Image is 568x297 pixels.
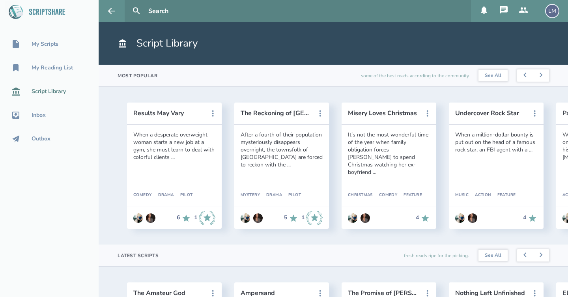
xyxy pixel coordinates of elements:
[373,193,398,198] div: Comedy
[455,110,526,117] button: Undercover Rock Star
[241,213,250,223] img: user_1673573717-crop.jpg
[241,193,260,198] div: Mystery
[455,290,526,297] button: Nothing Left Unfinished
[32,136,50,142] div: Outbox
[397,193,422,198] div: Feature
[241,290,312,297] button: Ampersand
[241,110,312,117] button: The Reckoning of [GEOGRAPHIC_DATA]
[284,211,298,225] div: 5 Recommends
[133,290,204,297] button: The Amateur God
[284,215,287,221] div: 5
[194,215,197,221] div: 1
[194,211,215,225] div: 1 Industry Recommends
[478,70,508,82] a: See All
[416,213,430,223] div: 4 Recommends
[348,110,419,117] button: Misery Loves Christmas
[32,112,46,118] div: Inbox
[133,213,143,223] img: user_1673573717-crop.jpg
[455,213,465,223] img: user_1673573717-crop.jpg
[348,213,357,223] img: user_1673573717-crop.jpg
[174,193,193,198] div: Pilot
[361,213,370,223] img: user_1604966854-crop.jpg
[133,131,215,161] div: When a desperate overweight woman starts a new job at a gym, she must learn to deal with colorful...
[301,211,323,225] div: 1 Industry Recommends
[301,215,305,221] div: 1
[545,4,559,18] div: LM
[118,73,157,79] div: Most Popular
[253,213,263,223] img: user_1604966854-crop.jpg
[469,193,491,198] div: Action
[361,65,469,86] div: some of the best reads according to the community
[348,290,419,297] button: The Promise of [PERSON_NAME]
[348,131,430,176] div: It’s not the most wonderful time of the year when family obligation forces [PERSON_NAME] to spend...
[177,211,191,225] div: 6 Recommends
[455,131,537,153] div: When a million-dollar bounty is put out on the head of a famous rock star, an FBI agent with a ...
[32,65,73,71] div: My Reading List
[260,193,282,198] div: Drama
[468,213,477,223] img: user_1604966854-crop.jpg
[416,215,419,221] div: 4
[282,193,301,198] div: Pilot
[478,250,508,262] a: See All
[118,252,159,259] div: Latest Scripts
[32,88,66,95] div: Script Library
[404,245,469,266] div: fresh reads ripe for the picking.
[133,193,152,198] div: Comedy
[177,215,180,221] div: 6
[455,193,469,198] div: Music
[491,193,516,198] div: Feature
[523,215,526,221] div: 4
[118,36,198,50] h1: Script Library
[348,193,373,198] div: Christmas
[133,110,204,117] button: Results May Vary
[241,131,323,168] div: After a fourth of their population mysteriously disappears overnight, the townsfolk of [GEOGRAPHI...
[152,193,174,198] div: Drama
[32,41,58,47] div: My Scripts
[523,213,537,223] div: 4 Recommends
[146,213,155,223] img: user_1604966854-crop.jpg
